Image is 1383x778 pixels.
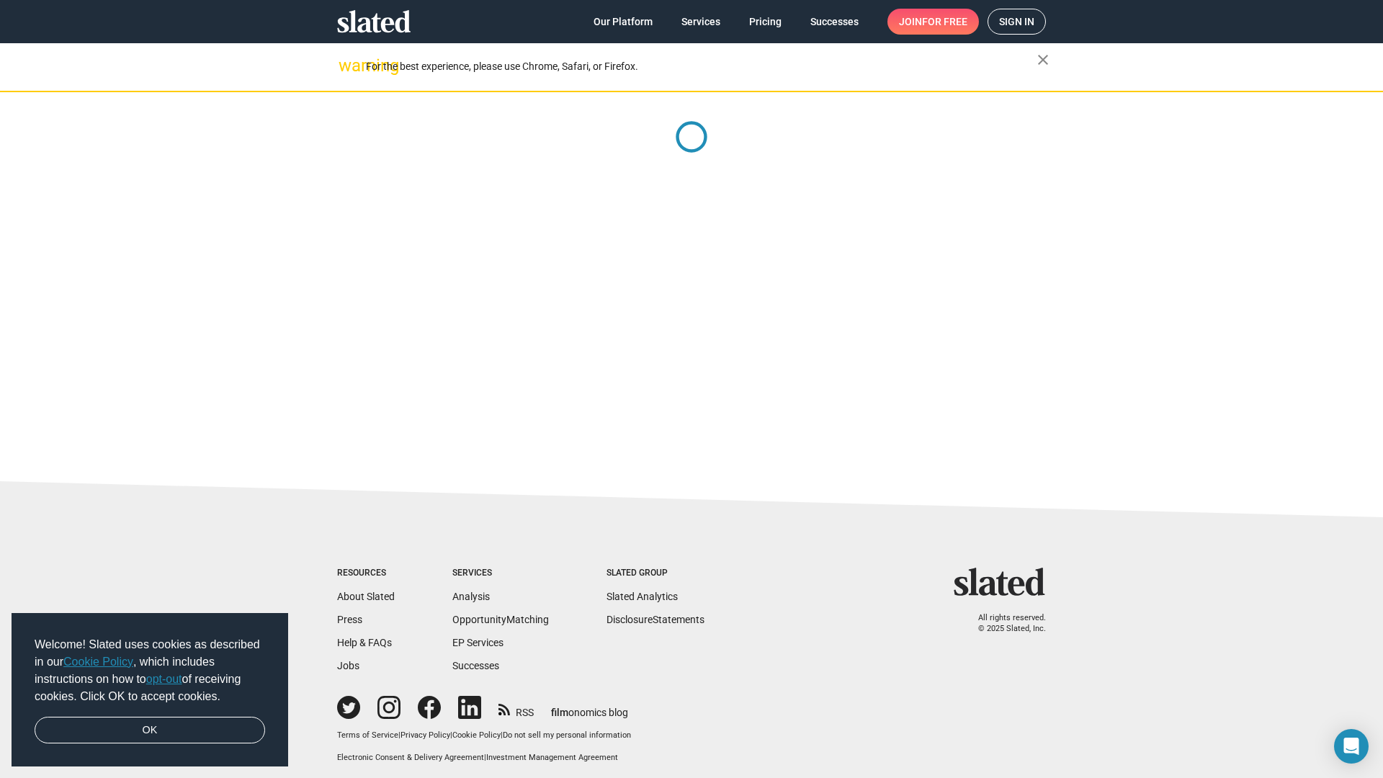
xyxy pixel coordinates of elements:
[337,637,392,648] a: Help & FAQs
[486,753,618,762] a: Investment Management Agreement
[922,9,967,35] span: for free
[607,568,704,579] div: Slated Group
[498,697,534,720] a: RSS
[63,656,133,668] a: Cookie Policy
[670,9,732,35] a: Services
[899,9,967,35] span: Join
[337,591,395,602] a: About Slated
[337,730,398,740] a: Terms of Service
[452,591,490,602] a: Analysis
[35,717,265,744] a: dismiss cookie message
[484,753,486,762] span: |
[501,730,503,740] span: |
[681,9,720,35] span: Services
[551,707,568,718] span: film
[12,613,288,767] div: cookieconsent
[337,753,484,762] a: Electronic Consent & Delivery Agreement
[988,9,1046,35] a: Sign in
[963,613,1046,634] p: All rights reserved. © 2025 Slated, Inc.
[35,636,265,705] span: Welcome! Slated uses cookies as described in our , which includes instructions on how to of recei...
[607,614,704,625] a: DisclosureStatements
[450,730,452,740] span: |
[452,660,499,671] a: Successes
[337,568,395,579] div: Resources
[749,9,782,35] span: Pricing
[503,730,631,741] button: Do not sell my personal information
[339,57,356,74] mat-icon: warning
[551,694,628,720] a: filmonomics blog
[398,730,400,740] span: |
[452,614,549,625] a: OpportunityMatching
[1334,729,1369,764] div: Open Intercom Messenger
[337,614,362,625] a: Press
[452,637,503,648] a: EP Services
[452,568,549,579] div: Services
[1034,51,1052,68] mat-icon: close
[799,9,870,35] a: Successes
[999,9,1034,34] span: Sign in
[337,660,359,671] a: Jobs
[607,591,678,602] a: Slated Analytics
[400,730,450,740] a: Privacy Policy
[810,9,859,35] span: Successes
[366,57,1037,76] div: For the best experience, please use Chrome, Safari, or Firefox.
[594,9,653,35] span: Our Platform
[887,9,979,35] a: Joinfor free
[146,673,182,685] a: opt-out
[582,9,664,35] a: Our Platform
[452,730,501,740] a: Cookie Policy
[738,9,793,35] a: Pricing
